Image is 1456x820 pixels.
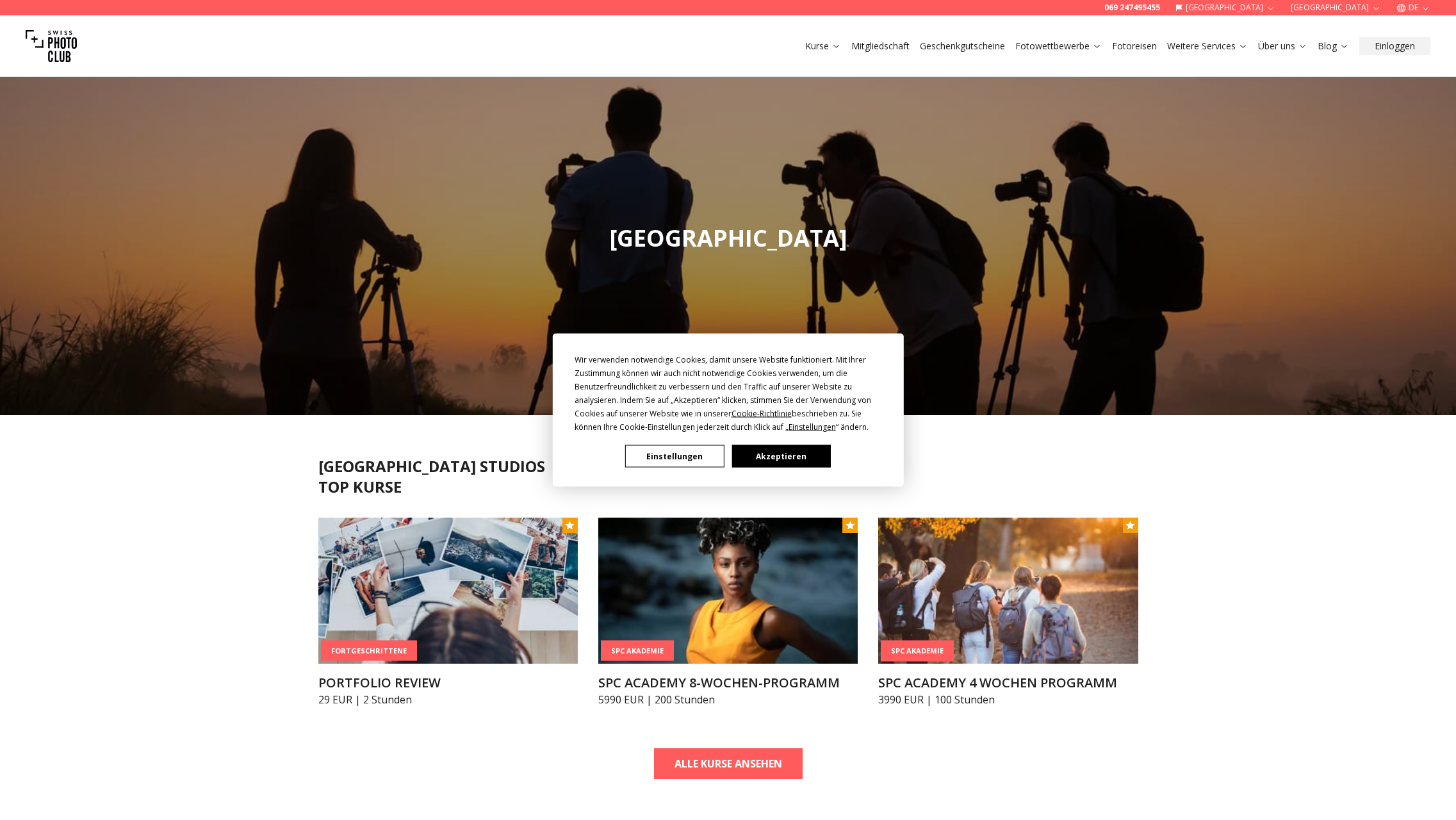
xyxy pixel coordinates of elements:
[732,445,830,468] button: Akzeptieren
[789,422,836,432] span: Einstellungen
[552,334,903,487] div: Cookie Consent Prompt
[732,408,792,419] span: Cookie-Richtlinie
[625,445,724,468] button: Einstellungen
[575,353,882,434] div: Wir verwenden notwendige Cookies, damit unsere Website funktioniert. Mit Ihrer Zustimmung können ...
